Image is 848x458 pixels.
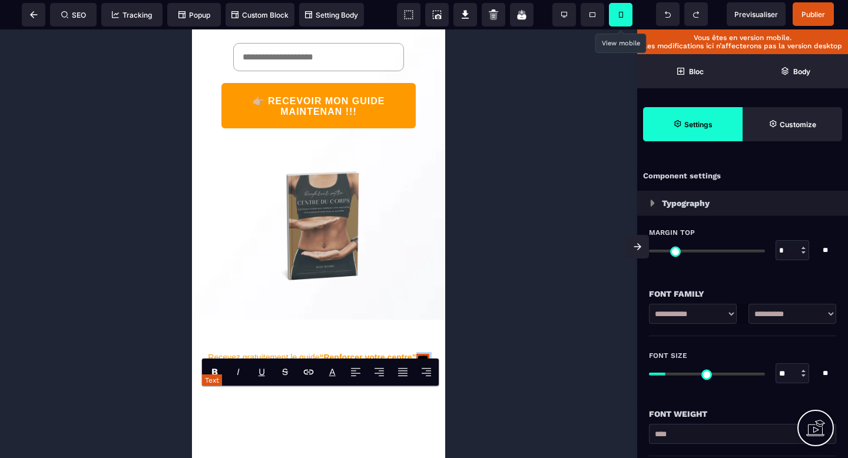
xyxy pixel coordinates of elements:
[649,407,836,421] div: Font Weight
[305,11,358,19] span: Setting Body
[282,366,288,377] s: S
[793,67,810,76] strong: Body
[684,120,713,129] strong: Settings
[226,359,250,385] span: Italic
[29,54,224,99] button: 👉🏼 RECEVOIR MON GUIDE MAINTENAN !!!
[391,359,415,385] span: Align Justify
[650,200,655,207] img: loading
[649,287,836,301] div: Font Family
[259,366,265,377] u: U
[649,351,687,360] span: Font Size
[237,366,240,377] i: I
[643,42,842,50] p: Les modifications ici n’affecterons pas la version desktop
[178,11,210,19] span: Popup
[329,366,336,377] label: Font color
[344,359,367,385] span: Align Left
[780,120,816,129] strong: Customize
[637,54,743,88] span: Open Blocks
[231,11,289,19] span: Custom Block
[425,3,449,26] span: Screenshot
[367,359,391,385] span: Align Center
[662,196,710,210] p: Typography
[397,3,420,26] span: View components
[112,11,152,19] span: Tracking
[643,107,743,141] span: Settings
[203,359,226,385] span: Bold
[734,10,778,19] span: Previsualiser
[16,323,224,333] text: “Renforcer votre centre”
[59,128,195,264] img: b5817189f640a198fbbb5bc8c2515528_10.png
[16,323,127,333] span: Recevez gratuitement le guide
[649,228,695,237] span: Margin Top
[273,359,297,385] span: Strike-through
[689,67,704,76] strong: Bloc
[297,359,320,385] span: Link
[211,366,218,377] b: B
[643,34,842,42] p: Vous êtes en version mobile.
[727,2,786,26] span: Preview
[743,107,842,141] span: Open Style Manager
[637,165,848,188] div: Component settings
[801,10,825,19] span: Publier
[61,11,86,19] span: SEO
[250,359,273,385] span: Underline
[415,359,438,385] span: Align Right
[743,54,848,88] span: Open Layer Manager
[329,366,336,377] p: A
